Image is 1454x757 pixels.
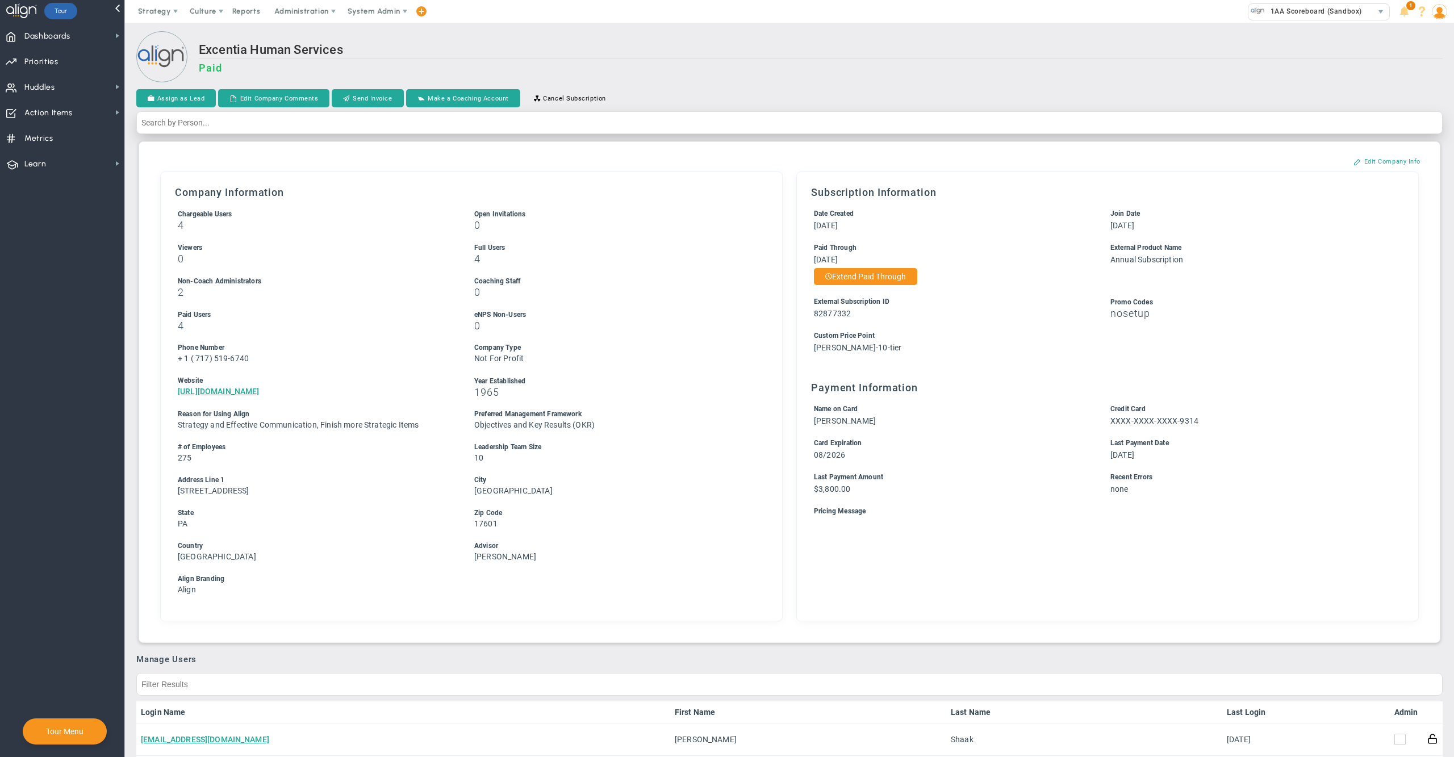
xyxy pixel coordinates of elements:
span: ( [191,354,194,363]
span: ) [210,354,212,363]
span: eNPS Non-Users [474,311,526,319]
h3: Manage Users [136,654,1443,664]
div: Align Branding [178,574,750,584]
span: Dashboards [24,24,70,48]
div: Leadership Team Size [474,442,750,453]
span: 17601 [474,519,498,528]
span: [GEOGRAPHIC_DATA] [178,552,256,561]
a: Last Login [1227,708,1280,717]
span: [DATE] [814,255,838,264]
span: Action Items [24,101,73,125]
a: Last Name [951,708,1218,717]
span: Align [178,585,196,594]
span: 275 [178,453,191,462]
span: Full Users [474,244,505,252]
div: Card Expiration [814,438,1089,449]
span: Year Established [474,377,526,385]
div: Last Payment Date [1110,438,1386,449]
div: # of Employees [178,442,453,453]
span: 08/2026 [814,450,845,459]
span: Open Invitations [474,210,526,218]
div: Join Date [1110,208,1386,219]
span: System Admin [348,7,400,15]
div: Country [178,541,453,551]
span: Promo Codes [1110,298,1153,306]
span: [DATE] [1110,221,1134,230]
span: 519-6740 [214,354,249,363]
div: Date Created [814,208,1089,219]
h3: 0 [474,320,750,331]
div: City [474,475,750,486]
span: Priorities [24,50,59,74]
span: Annual Subscription [1110,255,1183,264]
button: Cancel Subscription [523,89,617,107]
div: External Product Name [1110,242,1386,253]
div: External Subscription ID [814,296,1089,307]
a: Admin [1394,708,1418,717]
span: Administration [274,7,328,15]
h3: Subscription Information [811,186,1404,198]
div: Paid Through [814,242,1089,253]
input: Filter Results [136,673,1443,696]
h3: 0 [474,287,750,298]
span: Strategy [138,7,171,15]
td: Shaak [946,723,1222,756]
span: $3,800.00 [814,484,850,493]
span: none [1110,484,1129,493]
span: [PERSON_NAME] [814,416,876,425]
div: Recent Errors [1110,472,1386,483]
span: Paid Users [178,311,211,319]
img: 48978.Person.photo [1432,4,1447,19]
div: Advisor [474,541,750,551]
h3: Payment Information [811,382,1404,394]
div: Company Type [474,342,750,353]
h3: 0 [178,253,453,264]
span: Strategy and Effective Communication, Finish more Strategic Items [178,420,419,429]
td: [PERSON_NAME] [670,723,946,756]
h3: Company Information [175,186,768,198]
div: Last Payment Amount [814,472,1089,483]
span: 717 [195,354,209,363]
a: [EMAIL_ADDRESS][DOMAIN_NAME] [141,735,269,744]
span: XXXX-XXXX-XXXX-9314 [1110,416,1198,425]
span: Learn [24,152,46,176]
h3: 2 [178,287,453,298]
span: [DATE] [1110,450,1134,459]
div: Address Line 1 [178,475,453,486]
span: [PERSON_NAME]-10-tier [814,343,901,352]
span: Viewers [178,244,202,252]
span: 1 [184,354,189,363]
span: Metrics [24,127,53,150]
div: Preferred Management Framework [474,409,750,420]
h3: 1965 [474,387,750,398]
span: 10 [474,453,483,462]
div: State [178,508,453,518]
span: 1AA Scoreboard (Sandbox) [1265,4,1362,19]
img: 33626.Company.photo [1251,4,1265,18]
h3: Paid [199,62,1443,74]
span: [STREET_ADDRESS] [178,486,249,495]
button: Make a Coaching Account [406,89,520,107]
span: 82877332 [814,309,851,318]
a: First Name [675,708,942,717]
a: Login Name [141,708,666,717]
label: Includes Users + Open Invitations, excludes Coaching Staff [178,209,232,218]
span: nosetup [1110,307,1150,319]
span: select [1373,4,1389,20]
div: Pricing Message [814,506,1386,517]
div: Zip Code [474,508,750,518]
span: PA [178,519,187,528]
span: Objectives and Key Results (OKR) [474,420,595,429]
div: Phone Number [178,342,453,353]
span: [GEOGRAPHIC_DATA] [474,486,553,495]
span: [DATE] [814,221,838,230]
h3: 4 [474,253,750,264]
span: 1 [1406,1,1415,10]
h3: 4 [178,220,453,231]
span: Not For Profit [474,354,524,363]
span: Non-Coach Administrators [178,277,261,285]
div: Website [178,375,453,386]
h2: Excentia Human Services [199,43,1443,59]
button: Reset Password [1427,733,1438,745]
h3: 4 [178,320,453,331]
